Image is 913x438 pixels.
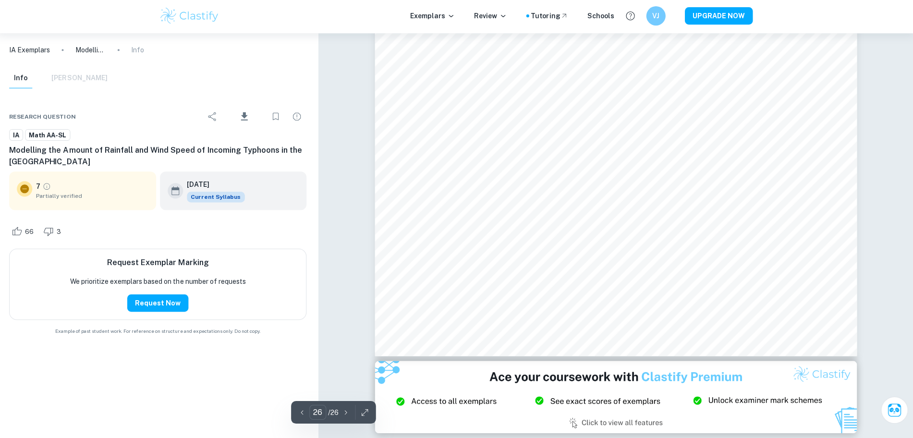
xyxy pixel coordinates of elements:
[77,46,108,57] p: Modelling the Amount of Rainfall and Wind Speed of Incoming Typhoons in the [GEOGRAPHIC_DATA]
[685,9,753,26] button: UPGRADE NOW
[289,108,308,127] div: Report issue
[38,182,43,193] p: 7
[72,277,247,287] p: We prioritize exemplars based on the number of requests
[161,8,222,27] img: Clastify logo
[12,46,52,57] a: IA Exemplars
[109,257,210,269] h6: Request Exemplar Marking
[376,361,856,433] img: Ad
[12,69,35,90] button: Info
[12,328,308,335] span: Example of past student work. For reference on structure and expectations only. Do not copy.
[622,9,639,25] button: Help and Feedback
[189,180,239,191] h6: [DATE]
[12,132,25,141] span: IA
[880,397,907,424] button: Ask Clai
[28,132,72,141] span: Math AA-SL
[268,108,287,127] div: Bookmark
[532,12,569,23] a: Tutoring
[189,193,246,203] span: Current Syllabus
[411,12,456,23] p: Exemplars
[646,8,666,27] button: VJ
[45,183,53,192] a: Grade partially verified
[38,193,150,201] span: Partially verified
[133,46,146,57] p: Info
[12,224,41,240] div: Like
[189,193,246,203] div: This exemplar is based on the current syllabus. Feel free to refer to it for inspiration/ideas wh...
[54,228,69,237] span: 3
[329,407,340,418] p: / 26
[12,146,308,169] h6: Modelling the Amount of Rainfall and Wind Speed of Incoming Typhoons in the [GEOGRAPHIC_DATA]
[226,105,266,130] div: Download
[650,12,661,23] h6: VJ
[12,113,78,122] span: Research question
[43,224,69,240] div: Dislike
[12,130,25,142] a: IA
[588,12,615,23] a: Schools
[27,130,73,142] a: Math AA-SL
[475,12,508,23] p: Review
[129,295,190,312] button: Request Now
[22,228,41,237] span: 66
[205,108,224,127] div: Share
